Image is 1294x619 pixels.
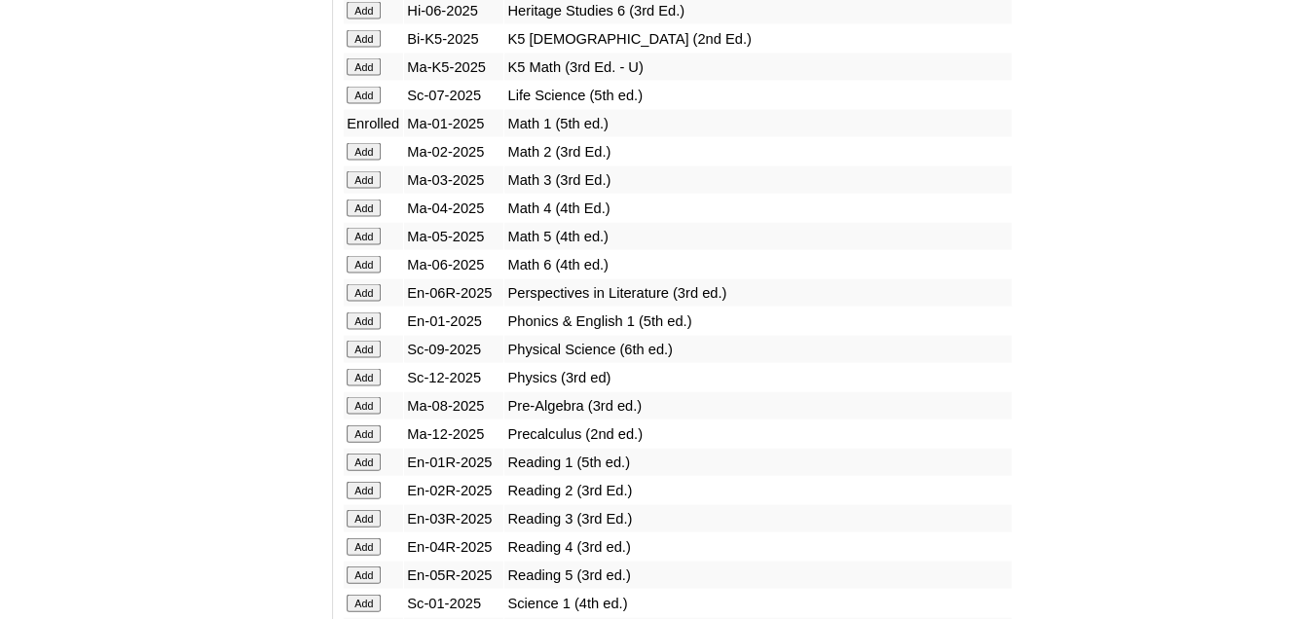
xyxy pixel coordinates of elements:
[347,171,381,189] input: Add
[404,364,503,391] td: Sc-12-2025
[404,336,503,363] td: Sc-09-2025
[347,2,381,19] input: Add
[504,166,1011,194] td: Math 3 (3rd Ed.)
[347,284,381,302] input: Add
[504,590,1011,617] td: Science 1 (4th ed.)
[347,228,381,245] input: Add
[504,82,1011,109] td: Life Science (5th ed.)
[504,449,1011,476] td: Reading 1 (5th ed.)
[347,510,381,528] input: Add
[347,538,381,556] input: Add
[404,449,503,476] td: En-01R-2025
[404,251,503,278] td: Ma-06-2025
[504,533,1011,561] td: Reading 4 (3rd ed.)
[504,505,1011,532] td: Reading 3 (3rd Ed.)
[504,138,1011,165] td: Math 2 (3rd Ed.)
[347,369,381,386] input: Add
[347,566,381,584] input: Add
[504,392,1011,419] td: Pre-Algebra (3rd ed.)
[504,420,1011,448] td: Precalculus (2nd ed.)
[504,110,1011,137] td: Math 1 (5th ed.)
[404,533,503,561] td: En-04R-2025
[404,279,503,307] td: En-06R-2025
[404,308,503,335] td: En-01-2025
[404,166,503,194] td: Ma-03-2025
[504,364,1011,391] td: Physics (3rd ed)
[404,82,503,109] td: Sc-07-2025
[347,454,381,471] input: Add
[347,143,381,161] input: Add
[404,223,503,250] td: Ma-05-2025
[404,562,503,589] td: En-05R-2025
[347,87,381,104] input: Add
[347,256,381,273] input: Add
[504,562,1011,589] td: Reading 5 (3rd ed.)
[347,58,381,76] input: Add
[404,138,503,165] td: Ma-02-2025
[347,341,381,358] input: Add
[347,425,381,443] input: Add
[404,590,503,617] td: Sc-01-2025
[504,477,1011,504] td: Reading 2 (3rd Ed.)
[504,54,1011,81] td: K5 Math (3rd Ed. - U)
[344,110,403,137] td: Enrolled
[404,25,503,53] td: Bi-K5-2025
[347,595,381,612] input: Add
[404,420,503,448] td: Ma-12-2025
[347,312,381,330] input: Add
[347,397,381,415] input: Add
[404,110,503,137] td: Ma-01-2025
[347,482,381,499] input: Add
[347,30,381,48] input: Add
[504,308,1011,335] td: Phonics & English 1 (5th ed.)
[504,223,1011,250] td: Math 5 (4th ed.)
[404,392,503,419] td: Ma-08-2025
[504,25,1011,53] td: K5 [DEMOGRAPHIC_DATA] (2nd Ed.)
[404,477,503,504] td: En-02R-2025
[504,195,1011,222] td: Math 4 (4th Ed.)
[504,279,1011,307] td: Perspectives in Literature (3rd ed.)
[504,251,1011,278] td: Math 6 (4th ed.)
[347,200,381,217] input: Add
[404,195,503,222] td: Ma-04-2025
[504,336,1011,363] td: Physical Science (6th ed.)
[404,505,503,532] td: En-03R-2025
[404,54,503,81] td: Ma-K5-2025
